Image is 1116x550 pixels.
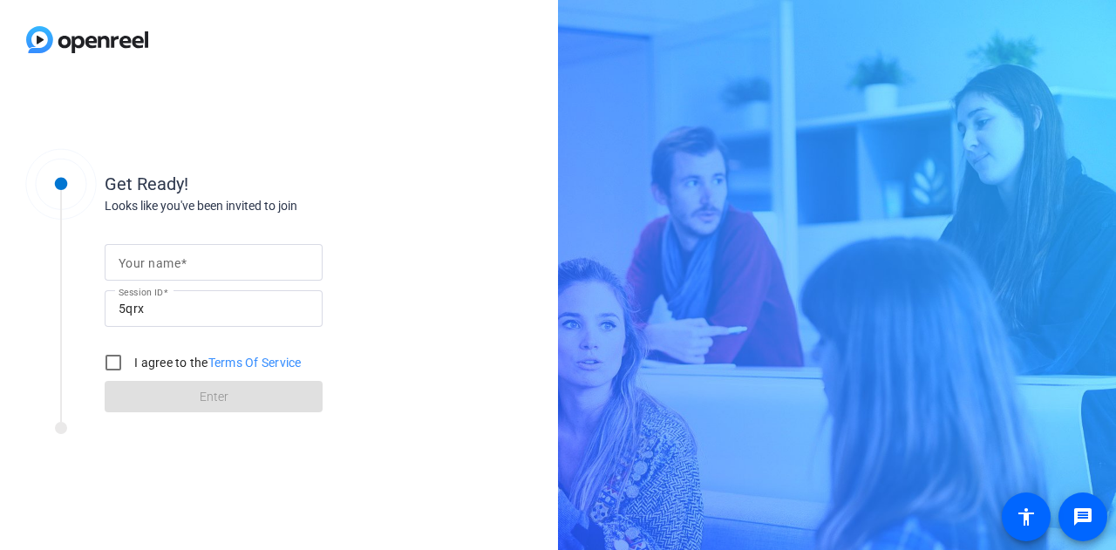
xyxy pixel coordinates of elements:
mat-label: Your name [119,256,180,270]
div: Get Ready! [105,171,453,197]
mat-icon: accessibility [1016,506,1037,527]
mat-label: Session ID [119,287,163,297]
div: Looks like you've been invited to join [105,197,453,215]
mat-icon: message [1072,506,1093,527]
a: Terms Of Service [208,356,302,370]
label: I agree to the [131,354,302,371]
